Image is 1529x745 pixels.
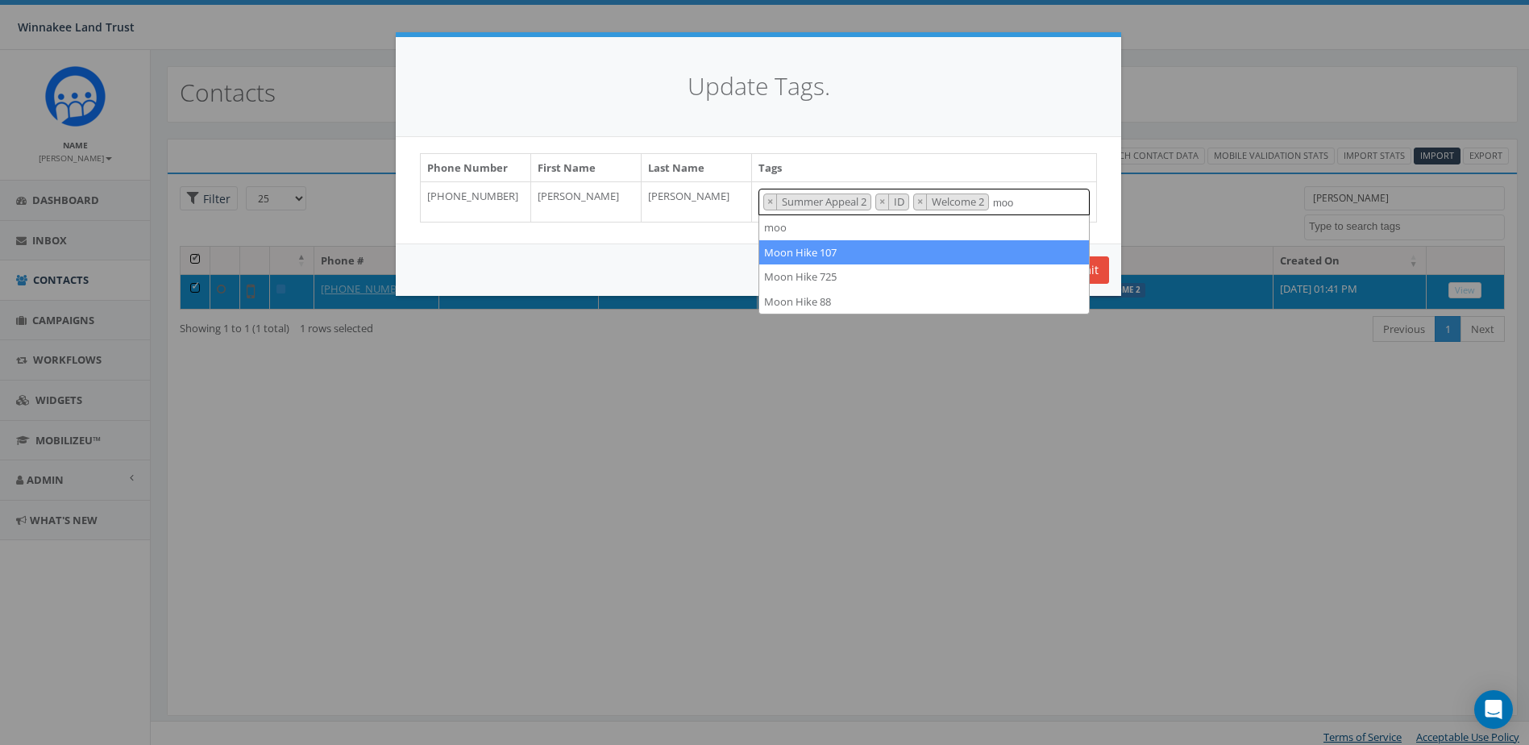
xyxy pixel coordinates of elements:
[780,194,870,209] span: Summer Appeal 2
[875,194,909,210] li: ID
[642,154,752,182] th: Last Name
[420,69,1097,104] h4: Update Tags.
[531,181,642,222] td: [PERSON_NAME]
[1474,690,1513,729] div: Open Intercom Messenger
[763,194,871,210] li: Summer Appeal 2
[421,154,531,182] th: Phone Number
[759,264,1089,289] li: Moon Hike 725
[879,194,885,209] span: ×
[759,240,1089,265] li: Moon Hike 107
[913,194,989,210] li: Welcome 2
[917,194,923,209] span: ×
[642,181,752,222] td: [PERSON_NAME]
[531,154,642,182] th: First Name
[892,194,908,209] span: ID
[930,194,988,209] span: Welcome 2
[914,194,927,210] button: Remove item
[876,194,889,210] button: Remove item
[764,194,777,210] button: Remove item
[421,181,531,222] td: [PHONE_NUMBER]
[767,194,773,209] span: ×
[759,289,1089,314] li: Moon Hike 88
[759,215,1089,240] li: moo
[752,154,1097,182] th: Tags
[993,196,1024,210] textarea: Search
